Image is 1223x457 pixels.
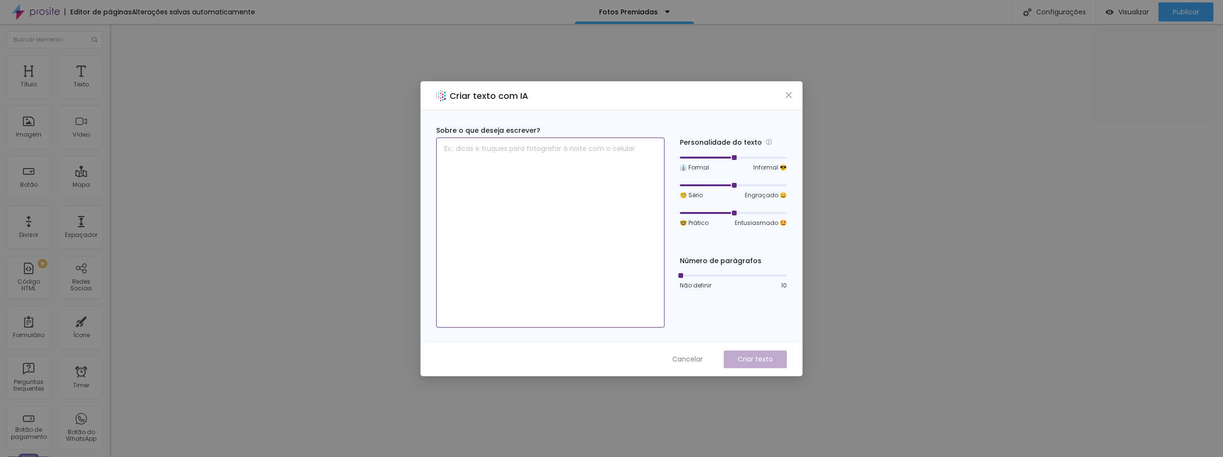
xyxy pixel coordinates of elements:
h2: Criar texto com IA [450,89,528,102]
img: Icone [92,37,97,43]
div: Vídeo [73,131,90,138]
span: Informal 😎 [753,163,787,172]
span: Engraçado 😄 [745,191,787,200]
div: Personalidade do texto [680,137,787,148]
div: Código HTML [10,278,47,292]
div: Imagem [16,131,42,138]
span: 👔 Formal [680,163,709,172]
div: Redes Sociais [62,278,100,292]
span: Entusiasmado 🤩 [735,219,787,227]
span: Não definir [680,281,711,290]
div: Sobre o que deseja escrever? [436,126,665,136]
div: Botão [20,181,38,188]
iframe: Editor [110,24,1223,457]
div: Mapa [73,181,90,188]
img: Icone [1023,8,1031,16]
input: Buscar elemento [7,31,103,48]
button: Close [784,90,794,100]
div: Formulário [13,332,44,339]
div: Timer [73,382,89,389]
img: view-1.svg [1105,8,1114,16]
span: 🤓 Prático [680,219,708,227]
button: Publicar [1159,2,1213,21]
span: 10 [781,281,787,290]
div: Espaçador [65,232,97,238]
button: Cancelar [663,351,712,368]
div: Editor de páginas [64,9,132,15]
div: Divisor [19,232,38,238]
span: Publicar [1173,8,1199,16]
span: Cancelar [672,354,703,364]
div: Perguntas frequentes [10,379,47,393]
div: Botão do WhatsApp [62,429,100,443]
div: Número de parágrafos [680,256,787,266]
button: Criar texto [724,351,787,368]
span: Visualizar [1118,8,1149,16]
div: Título [21,81,37,88]
div: Botão de pagamento [10,426,47,440]
div: Ícone [73,332,90,339]
div: Alterações salvas automaticamente [132,9,255,15]
span: 🧐 Sério [680,191,703,200]
div: Texto [74,81,89,88]
p: Fotos Premiadas [599,9,658,15]
span: close [785,91,793,99]
button: Visualizar [1096,2,1159,21]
